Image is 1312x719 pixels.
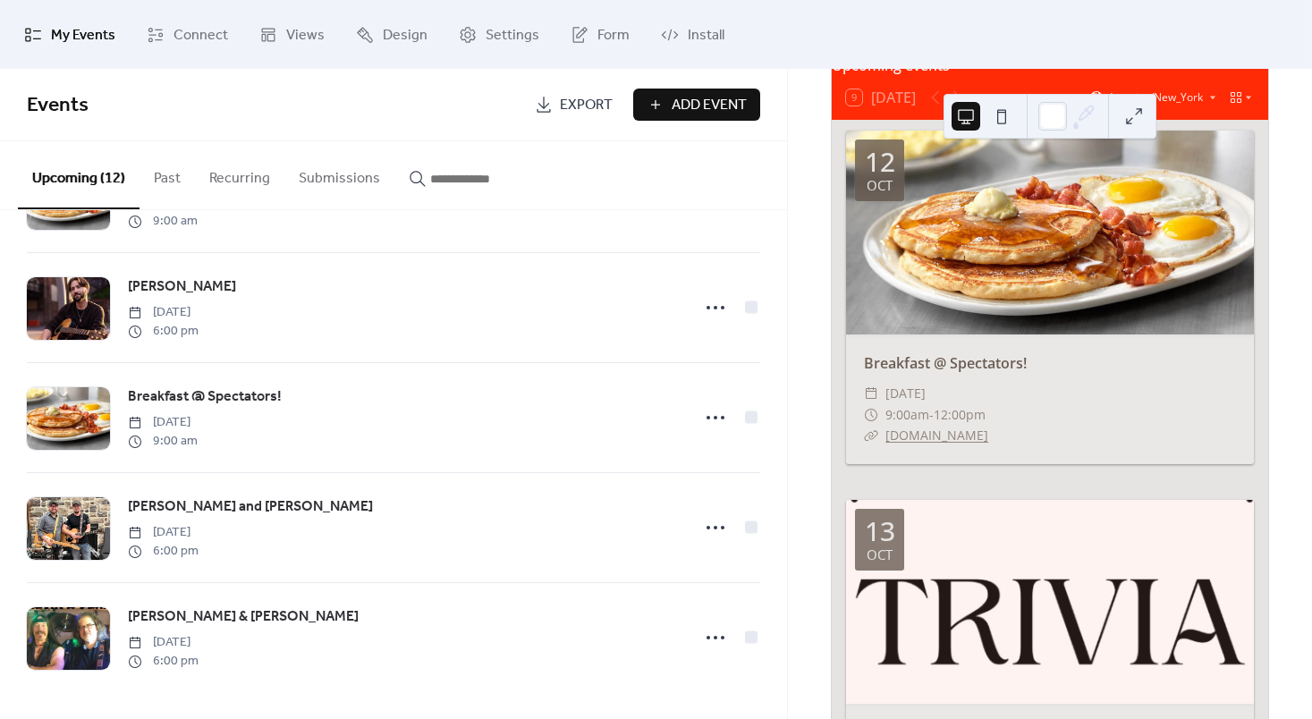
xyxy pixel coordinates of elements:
[865,148,895,175] div: 12
[128,276,236,298] span: [PERSON_NAME]
[557,7,643,62] a: Form
[560,95,613,116] span: Export
[672,95,747,116] span: Add Event
[128,542,199,561] span: 6:00 pm
[286,21,325,49] span: Views
[864,425,878,446] div: ​
[174,21,228,49] span: Connect
[929,404,934,426] span: -
[128,212,198,231] span: 9:00 am
[597,21,630,49] span: Form
[885,427,988,444] a: [DOMAIN_NAME]
[128,303,199,322] span: [DATE]
[383,21,427,49] span: Design
[128,386,282,408] span: Breakfast @ Spectators!
[246,7,338,62] a: Views
[867,179,893,192] div: Oct
[128,605,359,629] a: [PERSON_NAME] & [PERSON_NAME]
[934,404,986,426] span: 12:00pm
[864,353,1027,373] a: Breakfast @ Spectators!
[128,606,359,628] span: [PERSON_NAME] & [PERSON_NAME]
[864,383,878,404] div: ​
[128,385,282,409] a: Breakfast @ Spectators!
[27,86,89,125] span: Events
[133,7,241,62] a: Connect
[128,322,199,341] span: 6:00 pm
[51,21,115,49] span: My Events
[343,7,441,62] a: Design
[18,141,140,209] button: Upcoming (12)
[864,404,878,426] div: ​
[885,404,929,426] span: 9:00am
[633,89,760,121] button: Add Event
[688,21,724,49] span: Install
[865,518,895,545] div: 13
[128,432,198,451] span: 9:00 am
[867,548,893,562] div: Oct
[128,652,199,671] span: 6:00 pm
[445,7,553,62] a: Settings
[128,495,373,519] a: [PERSON_NAME] and [PERSON_NAME]
[128,496,373,518] span: [PERSON_NAME] and [PERSON_NAME]
[284,141,394,207] button: Submissions
[128,523,199,542] span: [DATE]
[521,89,626,121] a: Export
[1108,92,1203,103] span: America/New_York
[128,633,199,652] span: [DATE]
[128,413,198,432] span: [DATE]
[128,275,236,299] a: [PERSON_NAME]
[648,7,738,62] a: Install
[11,7,129,62] a: My Events
[195,141,284,207] button: Recurring
[486,21,539,49] span: Settings
[885,383,926,404] span: [DATE]
[140,141,195,207] button: Past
